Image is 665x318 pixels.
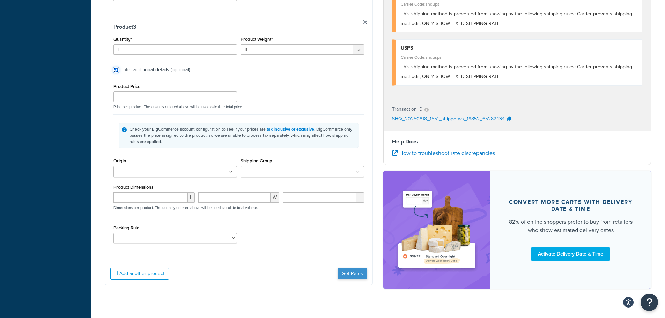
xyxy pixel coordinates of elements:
span: H [356,192,364,203]
input: 0.0 [113,44,237,55]
label: Shipping Group [241,158,272,163]
span: lbs [353,44,364,55]
p: Price per product. The quantity entered above will be used calculate total price. [112,104,366,109]
p: SHQ_20250818_1551_shipperws_19852_65282434 [392,114,505,125]
label: Product Weight* [241,37,273,42]
label: Product Dimensions [113,185,153,190]
p: Transaction ID [392,104,423,114]
button: Open Resource Center [641,294,658,311]
label: Product Price [113,84,140,89]
h3: Product 3 [113,23,364,30]
div: Check your BigCommerce account configuration to see if your prices are . BigCommerce only passes ... [130,126,356,145]
div: Enter additional details (optional) [120,65,190,75]
span: L [188,192,195,203]
div: 82% of online shoppers prefer to buy from retailers who show estimated delivery dates [507,218,635,235]
img: feature-image-ddt-36eae7f7280da8017bfb280eaccd9c446f90b1fe08728e4019434db127062ab4.png [394,181,480,278]
a: tax inclusive or exclusive [267,126,314,132]
label: Quantity* [113,37,132,42]
input: Enter additional details (optional) [113,67,119,73]
input: 0.00 [241,44,353,55]
a: Remove Item [363,20,367,24]
span: W [271,192,279,203]
h4: Help Docs [392,138,643,146]
button: Add another product [110,268,169,280]
button: Get Rates [338,268,367,279]
span: This shipping method is prevented from showing by the following shipping rules: Carrier prevents ... [401,63,632,80]
div: Convert more carts with delivery date & time [507,199,635,213]
label: Origin [113,158,126,163]
div: Carrier Code: shqusps [401,52,637,62]
label: Packing Rule [113,225,139,230]
a: How to troubleshoot rate discrepancies [392,149,495,157]
div: USPS [401,43,637,53]
p: Dimensions per product. The quantity entered above will be used calculate total volume. [112,205,258,210]
a: Activate Delivery Date & Time [531,247,610,261]
span: This shipping method is prevented from showing by the following shipping rules: Carrier prevents ... [401,10,632,27]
